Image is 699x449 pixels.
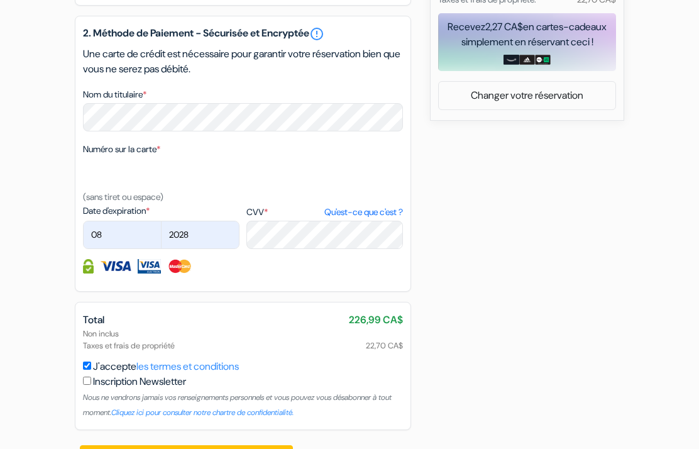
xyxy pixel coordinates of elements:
div: Non inclus Taxes et frais de propriété [83,328,403,352]
img: adidas-card.png [519,55,535,65]
label: Date d'expiration [83,204,239,218]
img: Visa Electron [138,259,160,274]
img: uber-uber-eats-card.png [535,55,551,65]
a: Qu'est-ce que c'est ? [324,206,403,219]
label: Nom du titulaire [83,88,146,101]
img: amazon-card-no-text.png [504,55,519,65]
small: (sans tiret ou espace) [83,191,163,202]
span: Total [83,313,104,326]
img: Information de carte de crédit entièrement encryptée et sécurisée [83,259,94,274]
label: CVV [246,206,403,219]
p: Une carte de crédit est nécessaire pour garantir votre réservation bien que vous ne serez pas déb... [83,47,403,77]
img: Master Card [167,259,193,274]
label: Inscription Newsletter [93,374,186,389]
div: Recevez en cartes-cadeaux simplement en réservant ceci ! [438,19,616,50]
a: Cliquez ici pour consulter notre chartre de confidentialité. [111,407,294,418]
label: J'accepte [93,359,239,374]
img: Visa [100,259,131,274]
a: error_outline [309,26,324,42]
a: les termes et conditions [136,360,239,373]
a: Changer votre réservation [439,84,615,108]
label: Numéro sur la carte [83,143,160,156]
span: 226,99 CA$ [349,313,403,328]
h5: 2. Méthode de Paiement - Sécurisée et Encryptée [83,26,403,42]
small: Nous ne vendrons jamais vos renseignements personnels et vous pouvez vous désabonner à tout moment. [83,392,392,418]
span: 22,70 CA$ [366,340,403,352]
span: 2,27 CA$ [485,20,523,33]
